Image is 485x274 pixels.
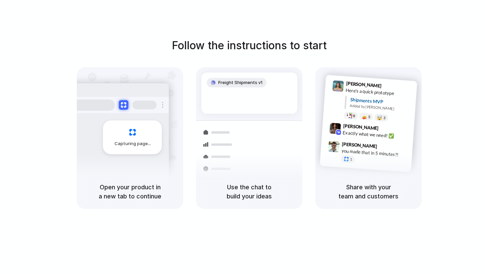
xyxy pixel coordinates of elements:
[368,115,370,119] span: 5
[350,158,352,161] span: 1
[323,183,414,201] h5: Share with your team and customers
[346,87,413,98] div: Here's a quick prototype
[343,129,410,141] div: Exactly what we need! ✅
[346,80,382,89] span: [PERSON_NAME]
[350,96,412,107] div: Shipments MVP
[383,116,386,120] span: 3
[377,115,383,120] div: 🤯
[218,79,262,86] span: Freight Shipments v1
[379,144,393,152] span: 9:47 AM
[342,140,378,150] span: [PERSON_NAME]
[204,183,294,201] h5: Use the chat to build your ideas
[381,126,394,134] span: 9:42 AM
[350,103,412,113] div: Added by [PERSON_NAME]
[341,147,409,159] div: you made that in 5 minutes?!
[115,140,152,147] span: Capturing page
[85,183,175,201] h5: Open your product in a new tab to continue
[172,37,327,54] h1: Follow the instructions to start
[384,83,397,91] span: 9:41 AM
[343,122,379,132] span: [PERSON_NAME]
[353,114,355,118] span: 8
